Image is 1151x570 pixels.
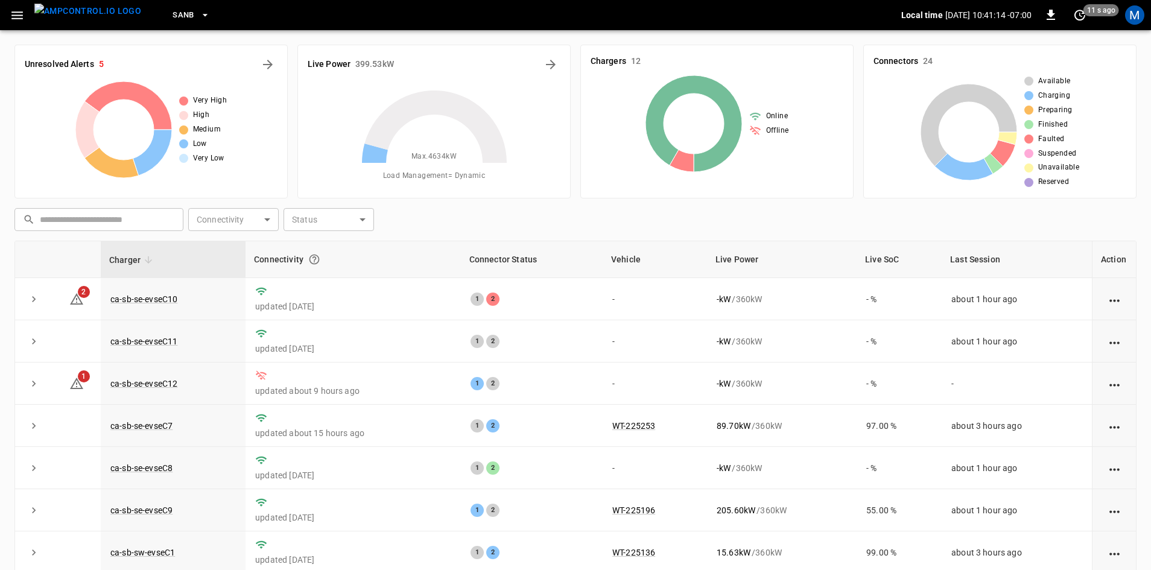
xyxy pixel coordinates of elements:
p: - kW [717,335,731,347]
span: Faulted [1038,133,1065,145]
td: - % [857,363,942,405]
a: ca-sb-se-evseC9 [110,505,173,515]
td: - [603,447,707,489]
button: SanB [168,4,215,27]
span: Available [1038,75,1071,87]
div: / 360 kW [717,462,847,474]
span: SanB [173,8,194,22]
a: WT-225196 [612,505,655,515]
p: updated [DATE] [255,469,451,481]
span: Reserved [1038,176,1069,188]
p: updated [DATE] [255,511,451,524]
th: Last Session [942,241,1092,278]
p: 89.70 kW [717,420,750,432]
button: All Alerts [258,55,277,74]
div: action cell options [1107,462,1122,474]
p: - kW [717,293,731,305]
button: expand row [25,417,43,435]
h6: 399.53 kW [355,58,394,71]
a: 2 [69,293,84,303]
p: updated [DATE] [255,554,451,566]
p: - kW [717,462,731,474]
td: about 1 hour ago [942,320,1092,363]
p: updated [DATE] [255,343,451,355]
button: expand row [25,332,43,350]
td: 55.00 % [857,489,942,531]
h6: Chargers [591,55,626,68]
p: Local time [901,9,943,21]
a: ca-sb-se-evseC10 [110,294,177,304]
div: 2 [486,461,499,475]
a: ca-sb-se-evseC7 [110,421,173,431]
th: Vehicle [603,241,707,278]
span: Online [766,110,788,122]
p: updated about 9 hours ago [255,385,451,397]
button: expand row [25,290,43,308]
th: Connector Status [461,241,603,278]
div: 2 [486,504,499,517]
div: 1 [471,419,484,432]
div: 2 [486,419,499,432]
td: - % [857,278,942,320]
a: ca-sb-se-evseC12 [110,379,177,388]
div: action cell options [1107,546,1122,559]
div: profile-icon [1125,5,1144,25]
div: Connectivity [254,249,452,270]
span: Medium [193,124,221,136]
td: - [603,363,707,405]
p: 205.60 kW [717,504,755,516]
button: expand row [25,459,43,477]
h6: Connectors [874,55,918,68]
td: - [942,363,1092,405]
td: about 1 hour ago [942,278,1092,320]
h6: 12 [631,55,641,68]
span: Offline [766,125,789,137]
span: High [193,109,210,121]
div: / 360 kW [717,293,847,305]
a: WT-225136 [612,548,655,557]
span: Preparing [1038,104,1073,116]
a: ca-sb-sw-evseC1 [110,548,175,557]
div: 2 [486,377,499,390]
div: 1 [471,546,484,559]
div: / 360 kW [717,504,847,516]
button: expand row [25,543,43,562]
td: about 1 hour ago [942,489,1092,531]
div: action cell options [1107,378,1122,390]
td: about 1 hour ago [942,447,1092,489]
a: WT-225253 [612,421,655,431]
span: Very Low [193,153,224,165]
h6: 24 [923,55,933,68]
span: Low [193,138,207,150]
span: 1 [78,370,90,382]
span: Charger [109,253,156,267]
a: ca-sb-se-evseC11 [110,337,177,346]
td: about 3 hours ago [942,405,1092,447]
div: 2 [486,335,499,348]
div: 1 [471,377,484,390]
span: Load Management = Dynamic [383,170,486,182]
button: set refresh interval [1070,5,1089,25]
img: ampcontrol.io logo [34,4,141,19]
td: - % [857,447,942,489]
h6: Live Power [308,58,350,71]
td: - % [857,320,942,363]
div: / 360 kW [717,335,847,347]
button: expand row [25,375,43,393]
div: 1 [471,504,484,517]
span: Max. 4634 kW [411,151,457,163]
p: updated about 15 hours ago [255,427,451,439]
span: 2 [78,286,90,298]
th: Action [1092,241,1136,278]
div: / 360 kW [717,378,847,390]
td: - [603,278,707,320]
th: Live SoC [857,241,942,278]
div: action cell options [1107,504,1122,516]
span: Suspended [1038,148,1077,160]
div: / 360 kW [717,420,847,432]
div: action cell options [1107,293,1122,305]
div: 1 [471,293,484,306]
p: 15.63 kW [717,546,750,559]
button: Energy Overview [541,55,560,74]
div: 2 [486,546,499,559]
